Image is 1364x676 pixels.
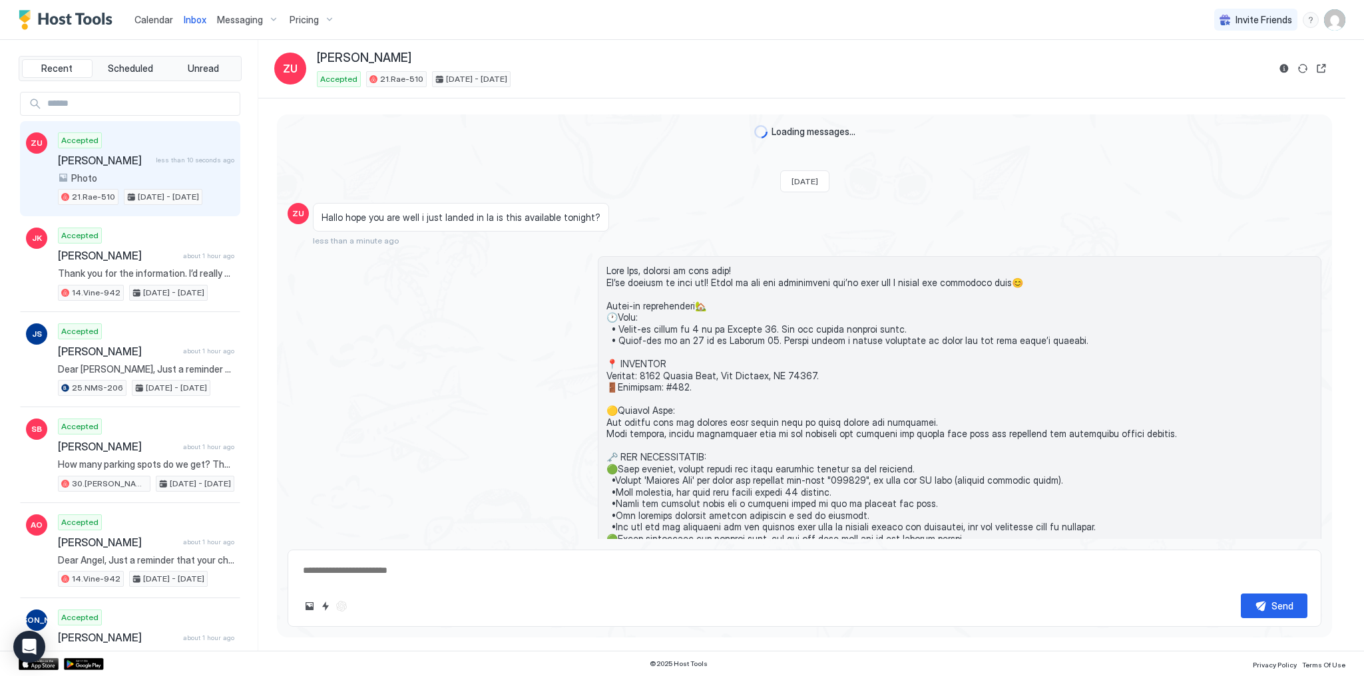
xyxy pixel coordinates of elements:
span: 14.Vine-942 [72,287,120,299]
span: ZU [31,137,43,149]
a: Google Play Store [64,658,104,670]
span: Dear [PERSON_NAME], Just a reminder that your check-out is [DATE] before 11 am. Check-out instruc... [58,649,234,661]
span: Accepted [61,421,99,432]
span: How many parking spots do we get? Thank you [58,458,234,470]
span: Accepted [61,516,99,528]
span: AO [31,519,43,531]
span: ZU [292,208,304,220]
button: Recent [22,59,93,78]
span: Inbox [184,14,206,25]
span: [DATE] - [DATE] [138,191,199,203]
span: [DATE] [792,176,818,186]
span: less than a minute ago [313,236,399,246]
button: Send [1241,593,1307,618]
span: [PERSON_NAME] [58,440,178,453]
input: Input Field [42,92,240,115]
span: © 2025 Host Tools [650,659,708,668]
span: 14.Vine-942 [72,573,120,585]
span: Terms Of Use [1302,661,1345,669]
a: Calendar [134,13,173,27]
span: [PERSON_NAME] [4,614,70,626]
span: Accepted [61,611,99,623]
span: about 1 hour ago [183,252,234,260]
a: App Store [19,658,59,670]
span: Messaging [217,14,263,26]
button: Upload image [302,598,318,614]
span: Accepted [61,325,99,337]
button: Reservation information [1276,61,1292,77]
span: [DATE] - [DATE] [446,73,507,85]
span: 21.Rae-510 [380,73,423,85]
span: Loading messages... [772,126,855,138]
span: Accepted [61,134,99,146]
div: loading [754,125,768,138]
span: Calendar [134,14,173,25]
span: SB [31,423,42,435]
span: [PERSON_NAME] [58,631,178,644]
span: [PERSON_NAME] [58,154,150,167]
span: Accepted [61,230,99,242]
a: Host Tools Logo [19,10,118,30]
span: Privacy Policy [1253,661,1297,669]
span: Hallo hope you are well i just landed in la is this available tonight? [322,212,600,224]
span: 25.NMS-206 [72,382,123,394]
span: [DATE] - [DATE] [146,382,207,394]
div: Open Intercom Messenger [13,631,45,663]
button: Quick reply [318,598,334,614]
div: menu [1303,12,1319,28]
span: Scheduled [108,63,153,75]
span: 30.[PERSON_NAME]-510 [72,478,147,490]
span: Thank you for the information. I’d really appreciate it if early check-in becomes possible if the... [58,267,234,279]
span: less than 10 seconds ago [156,156,234,164]
a: Terms Of Use [1302,657,1345,671]
a: Privacy Policy [1253,657,1297,671]
div: User profile [1324,9,1345,31]
span: Pricing [290,14,319,26]
span: Dear [PERSON_NAME], Just a reminder that your check-out is [DATE] before 11 am. 🧳Check-Out Instru... [58,363,234,375]
span: [PERSON_NAME] [58,536,178,549]
div: Send [1271,599,1293,613]
span: [PERSON_NAME] [58,249,178,262]
span: [DATE] - [DATE] [170,478,231,490]
span: [PERSON_NAME] [58,345,178,358]
button: Scheduled [95,59,166,78]
span: Dear Angel, Just a reminder that your check-out is [DATE] before 6 pm. 🧳When you check out, pleas... [58,554,234,566]
span: [DATE] - [DATE] [143,287,204,299]
button: Unread [168,59,238,78]
span: [DATE] - [DATE] [143,573,204,585]
a: Inbox [184,13,206,27]
span: about 1 hour ago [183,347,234,355]
span: Accepted [320,73,357,85]
span: about 1 hour ago [183,538,234,546]
span: Invite Friends [1236,14,1292,26]
span: JS [32,328,42,340]
span: Recent [41,63,73,75]
span: about 1 hour ago [183,442,234,451]
div: tab-group [19,56,242,81]
span: about 1 hour ago [183,633,234,642]
span: Unread [188,63,219,75]
span: Photo [71,172,97,184]
button: Sync reservation [1295,61,1311,77]
span: [PERSON_NAME] [317,51,411,66]
span: ZU [283,61,298,77]
button: Open reservation [1313,61,1329,77]
span: JK [32,232,42,244]
span: 21.Rae-510 [72,191,115,203]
